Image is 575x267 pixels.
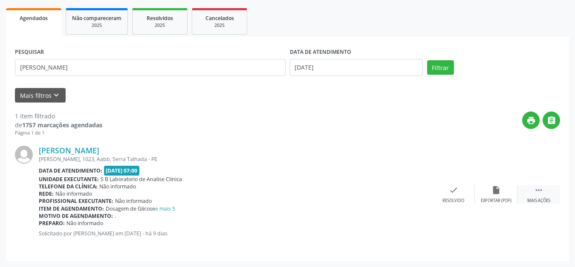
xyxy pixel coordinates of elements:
[290,59,423,76] input: Selecione um intervalo
[481,198,511,204] div: Exportar (PDF)
[106,205,175,212] span: Dosagem de Glicose
[449,185,458,195] i: check
[101,176,182,183] span: S B Laboratorio de Analise Clinica
[39,156,432,163] div: [PERSON_NAME], 1023, Aabb, Serra Talhada - PE
[527,198,550,204] div: Mais ações
[290,46,351,59] label: DATA DE ATENDIMENTO
[15,120,102,129] div: de
[52,91,61,100] i: keyboard_arrow_down
[39,205,104,212] b: Item de agendamento:
[72,15,121,22] span: Não compareceram
[39,212,113,220] b: Motivo de agendamento:
[427,60,454,75] button: Filtrar
[147,15,173,22] span: Resolvidos
[205,15,234,22] span: Cancelados
[39,190,54,197] b: Rede:
[20,15,48,22] span: Agendados
[139,22,181,29] div: 2025
[15,111,102,120] div: 1 item filtrado
[15,46,44,59] label: PESQUISAR
[39,230,432,237] p: Solicitado por [PERSON_NAME] em [DATE] - há 9 dias
[15,88,66,103] button: Mais filtroskeyboard_arrow_down
[22,121,102,129] strong: 1757 marcações agendadas
[547,116,556,125] i: 
[115,197,152,205] span: Não informado
[39,176,99,183] b: Unidade executante:
[104,166,140,176] span: [DATE] 07:00
[198,22,241,29] div: 2025
[522,111,540,129] button: print
[39,220,65,227] b: Preparo:
[15,59,286,76] input: Nome, CNS
[534,185,543,195] i: 
[39,167,102,174] b: Data de atendimento:
[66,220,103,227] span: Não informado
[155,205,175,212] a: e mais 5
[15,146,33,164] img: img
[15,129,102,137] div: Página 1 de 1
[39,146,99,155] a: [PERSON_NAME]
[115,212,116,220] span: .
[39,197,113,205] b: Profissional executante:
[442,198,464,204] div: Resolvido
[72,22,121,29] div: 2025
[526,116,536,125] i: print
[99,183,136,190] span: Não informado
[55,190,92,197] span: Não informado
[39,183,98,190] b: Telefone da clínica:
[543,111,560,129] button: 
[491,185,501,195] i: insert_drive_file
